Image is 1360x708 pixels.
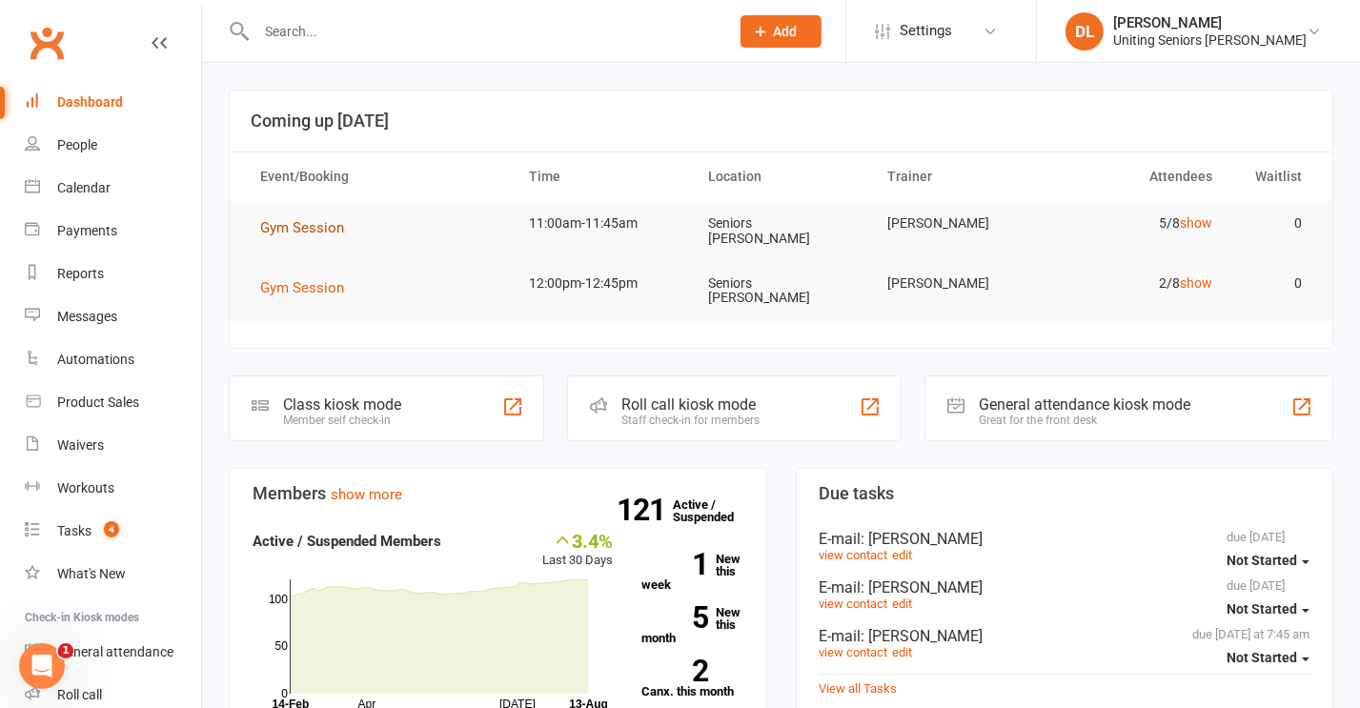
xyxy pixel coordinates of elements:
[641,606,742,644] a: 5New this month
[979,414,1190,427] div: Great for the front desk
[57,480,114,496] div: Workouts
[1227,601,1297,617] span: Not Started
[674,484,758,537] a: 121Active / Suspended
[820,597,888,611] a: view contact
[691,152,870,201] th: Location
[253,533,441,550] strong: Active / Suspended Members
[1113,14,1307,31] div: [PERSON_NAME]
[1050,201,1229,246] td: 5/8
[862,530,984,548] span: : [PERSON_NAME]
[57,137,97,152] div: People
[57,352,134,367] div: Automations
[58,643,73,658] span: 1
[25,124,201,167] a: People
[893,548,913,562] a: edit
[1227,650,1297,665] span: Not Started
[1050,152,1229,201] th: Attendees
[820,627,1310,645] div: E-mail
[331,486,402,503] a: show more
[57,394,139,410] div: Product Sales
[243,152,512,201] th: Event/Booking
[1113,31,1307,49] div: Uniting Seniors [PERSON_NAME]
[820,578,1310,597] div: E-mail
[1066,12,1104,51] div: DL
[871,201,1050,246] td: [PERSON_NAME]
[641,550,708,578] strong: 1
[1229,201,1319,246] td: 0
[260,216,357,239] button: Gym Session
[23,19,71,67] a: Clubworx
[1180,215,1212,231] a: show
[618,496,674,524] strong: 121
[512,152,691,201] th: Time
[641,603,708,632] strong: 5
[893,645,913,659] a: edit
[57,94,123,110] div: Dashboard
[57,180,111,195] div: Calendar
[25,553,201,596] a: What's New
[871,261,1050,306] td: [PERSON_NAME]
[1229,261,1319,306] td: 0
[19,643,65,689] iframe: Intercom live chat
[25,338,201,381] a: Automations
[57,687,102,702] div: Roll call
[542,530,613,571] div: Last 30 Days
[893,597,913,611] a: edit
[621,414,760,427] div: Staff check-in for members
[260,279,344,296] span: Gym Session
[25,81,201,124] a: Dashboard
[621,395,760,414] div: Roll call kiosk mode
[691,261,870,321] td: Seniors [PERSON_NAME]
[512,201,691,246] td: 11:00am-11:45am
[25,253,201,295] a: Reports
[862,627,984,645] span: : [PERSON_NAME]
[641,553,742,591] a: 1New this week
[283,414,401,427] div: Member self check-in
[1229,152,1319,201] th: Waitlist
[512,261,691,306] td: 12:00pm-12:45pm
[25,295,201,338] a: Messages
[1227,641,1309,676] button: Not Started
[251,18,716,45] input: Search...
[251,111,1311,131] h3: Coming up [DATE]
[57,223,117,238] div: Payments
[820,548,888,562] a: view contact
[283,395,401,414] div: Class kiosk mode
[25,210,201,253] a: Payments
[57,266,104,281] div: Reports
[871,152,1050,201] th: Trainer
[1180,275,1212,291] a: show
[253,484,743,503] h3: Members
[641,659,742,698] a: 2Canx. this month
[820,484,1310,503] h3: Due tasks
[1227,593,1309,627] button: Not Started
[25,167,201,210] a: Calendar
[979,395,1190,414] div: General attendance kiosk mode
[1050,261,1229,306] td: 2/8
[104,521,119,537] span: 4
[691,201,870,261] td: Seniors [PERSON_NAME]
[57,566,126,581] div: What's New
[260,276,357,299] button: Gym Session
[820,530,1310,548] div: E-mail
[260,219,344,236] span: Gym Session
[820,645,888,659] a: view contact
[25,381,201,424] a: Product Sales
[25,631,201,674] a: General attendance kiosk mode
[862,578,984,597] span: : [PERSON_NAME]
[641,657,708,685] strong: 2
[57,309,117,324] div: Messages
[25,510,201,553] a: Tasks 4
[1227,544,1309,578] button: Not Started
[542,530,613,551] div: 3.4%
[57,644,173,659] div: General attendance
[57,437,104,453] div: Waivers
[1227,553,1297,568] span: Not Started
[774,24,798,39] span: Add
[25,424,201,467] a: Waivers
[820,681,898,696] a: View all Tasks
[25,467,201,510] a: Workouts
[900,10,952,52] span: Settings
[741,15,822,48] button: Add
[57,523,91,538] div: Tasks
